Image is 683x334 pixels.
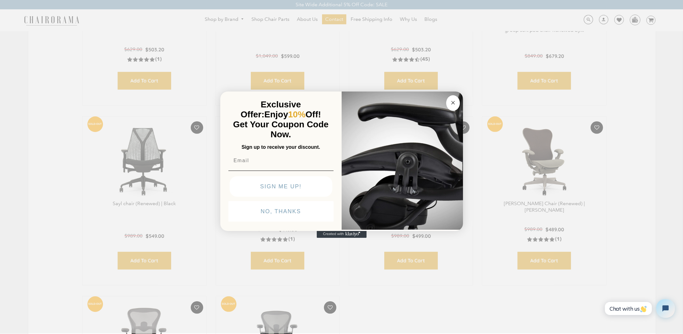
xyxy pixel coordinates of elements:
[598,294,680,323] iframe: Tidio Chat
[228,171,334,171] img: underline
[317,230,367,238] a: Created with Klaviyo - opens in a new tab
[446,95,460,111] button: Close dialog
[241,144,320,150] span: Sign up to receive your discount.
[230,176,332,197] button: SIGN ME UP!
[264,110,321,119] span: Enjoy Off!
[233,120,329,139] span: Get Your Coupon Code Now.
[228,201,334,222] button: NO, THANKS
[241,100,301,119] span: Exclusive Offer:
[288,110,306,119] span: 10%
[342,90,463,230] img: 92d77583-a095-41f6-84e7-858462e0427a.jpeg
[228,154,334,167] input: Email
